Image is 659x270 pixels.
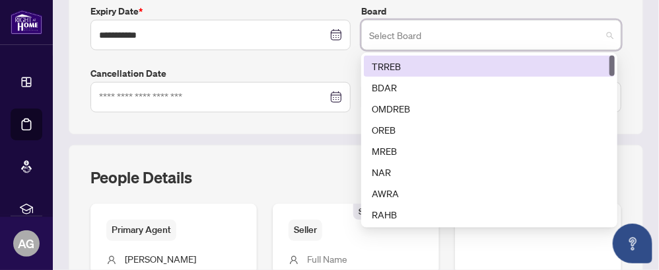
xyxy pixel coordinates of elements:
div: BDAR [372,80,607,95]
div: RAHB [372,207,607,222]
div: RAHB [364,204,615,225]
span: [PERSON_NAME] [125,253,196,265]
div: TRREB [364,56,615,77]
div: MREB [364,140,615,161]
div: AWRA [372,186,607,201]
label: Expiry Date [90,4,351,19]
div: BDAR [364,77,615,98]
div: OREB [364,119,615,140]
label: Board [361,4,621,19]
div: AWRA [364,183,615,204]
span: Seller [289,220,322,240]
h2: People Details [90,167,192,188]
button: Open asap [613,224,652,263]
div: OMDREB [372,101,607,116]
label: Cancellation Date [90,66,351,81]
div: TRREB [372,59,607,73]
div: NAR [364,161,615,183]
span: Suggested [353,204,439,220]
div: MREB [372,144,607,158]
span: Primary Agent [106,220,176,240]
div: NAR [372,165,607,179]
img: logo [11,10,42,34]
span: AG [18,234,35,253]
span: Full Name [307,253,347,265]
div: OMDREB [364,98,615,119]
div: OREB [372,122,607,137]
